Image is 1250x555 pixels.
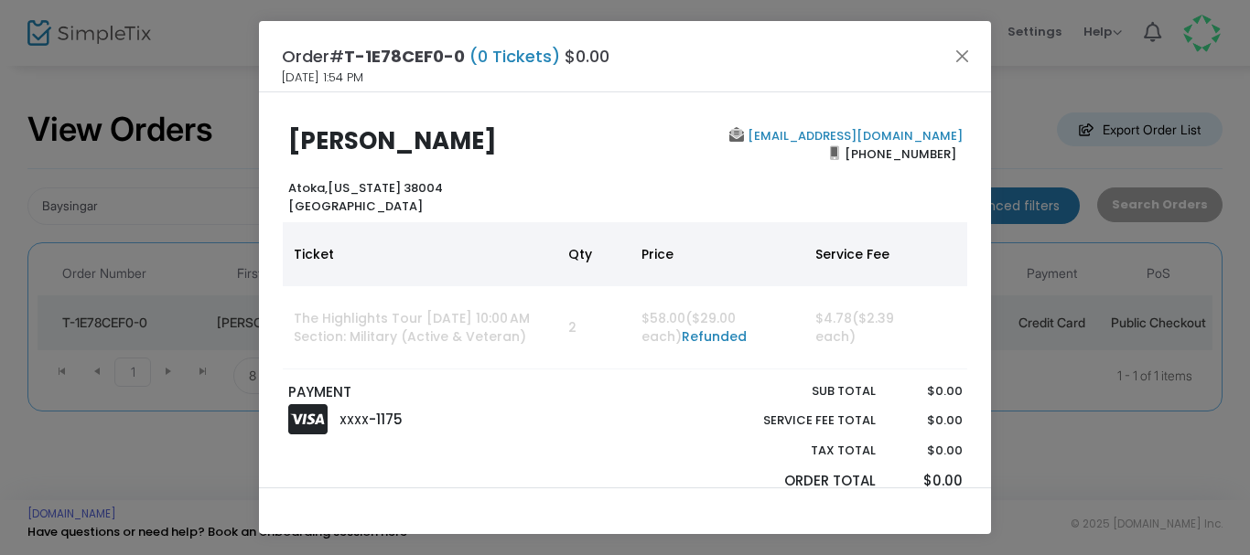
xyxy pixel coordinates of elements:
span: -1175 [369,410,403,429]
a: Refunded [682,327,747,346]
span: (0 Tickets) [465,45,565,68]
p: $0.00 [893,442,962,460]
span: Atoka, [288,179,328,197]
h4: Order# $0.00 [282,44,609,69]
span: ($29.00 each) [641,309,736,346]
p: Service Fee Total [720,411,876,430]
p: $0.00 [893,411,962,430]
span: [DATE] 1:54 PM [282,69,363,87]
span: ($2.39 each) [815,309,894,346]
td: The Highlights Tour [DATE] 10:00 AM Section: Military (Active & Veteran) [283,286,557,369]
td: $4.78 [804,286,914,369]
td: $58.00 [630,286,804,369]
th: Price [630,222,804,286]
a: [EMAIL_ADDRESS][DOMAIN_NAME] [744,127,963,144]
b: [PERSON_NAME] [288,124,497,157]
p: Sub total [720,382,876,400]
div: Data table [283,222,967,369]
p: Order Total [720,471,876,492]
td: 2 [557,286,630,369]
button: Close [951,44,975,68]
p: Tax Total [720,442,876,460]
span: XXXX [339,412,369,428]
p: PAYMENT [288,382,617,403]
span: [PHONE_NUMBER] [839,139,963,168]
span: T-1E78CEF0-0 [344,45,465,68]
p: $0.00 [893,382,962,400]
th: Service Fee [804,222,914,286]
th: Ticket [283,222,557,286]
p: $0.00 [893,471,962,492]
b: [US_STATE] 38004 [GEOGRAPHIC_DATA] [288,179,443,215]
th: Qty [557,222,630,286]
